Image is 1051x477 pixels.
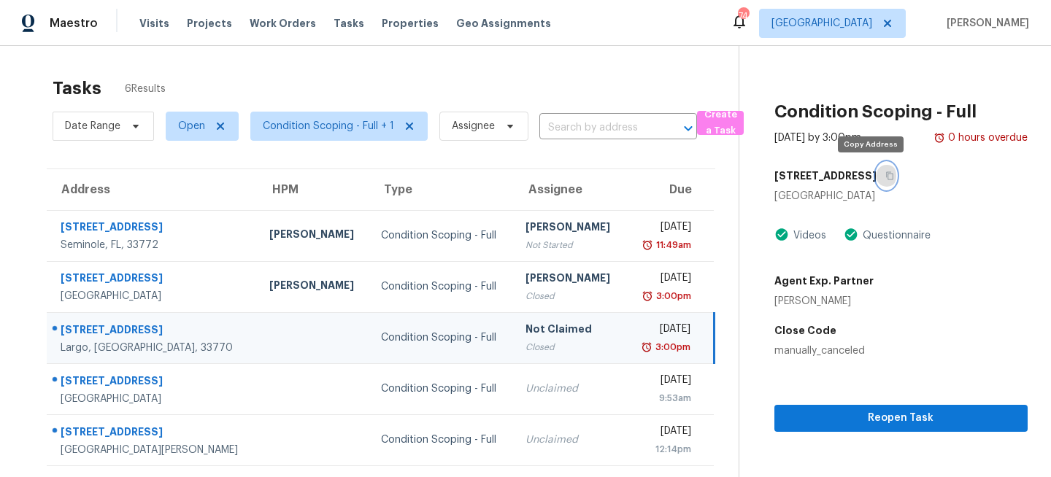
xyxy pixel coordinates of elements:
[525,289,615,303] div: Closed
[653,238,691,252] div: 11:49am
[625,169,714,210] th: Due
[381,279,501,294] div: Condition Scoping - Full
[61,443,246,457] div: [GEOGRAPHIC_DATA][PERSON_NAME]
[774,131,861,145] div: [DATE] by 3:00pm
[774,227,789,242] img: Artifact Present Icon
[269,278,358,296] div: [PERSON_NAME]
[456,16,551,31] span: Geo Assignments
[642,289,653,303] img: Overdue Alarm Icon
[381,381,501,396] div: Condition Scoping - Full
[61,424,246,443] div: [STREET_ADDRESS]
[61,271,246,289] div: [STREET_ADDRESS]
[369,169,513,210] th: Type
[525,220,615,238] div: [PERSON_NAME]
[525,322,615,340] div: Not Claimed
[382,16,439,31] span: Properties
[637,424,691,442] div: [DATE]
[61,238,246,252] div: Seminole, FL, 33772
[139,16,169,31] span: Visits
[334,18,364,28] span: Tasks
[858,228,931,243] div: Questionnaire
[61,373,246,392] div: [STREET_ADDRESS]
[774,168,877,183] h5: [STREET_ADDRESS]
[381,228,501,243] div: Condition Scoping - Full
[47,169,258,210] th: Address
[738,9,748,23] div: 74
[61,322,246,341] div: [STREET_ADDRESS]
[774,294,874,309] div: [PERSON_NAME]
[637,373,691,391] div: [DATE]
[269,227,358,245] div: [PERSON_NAME]
[941,16,1029,31] span: [PERSON_NAME]
[61,289,246,303] div: [GEOGRAPHIC_DATA]
[61,220,246,238] div: [STREET_ADDRESS]
[525,433,615,447] div: Unclaimed
[641,340,652,354] img: Overdue Alarm Icon
[125,82,166,96] span: 6 Results
[637,391,691,406] div: 9:53am
[258,169,370,210] th: HPM
[771,16,872,31] span: [GEOGRAPHIC_DATA]
[652,340,690,354] div: 3:00pm
[53,81,101,96] h2: Tasks
[65,119,120,133] span: Date Range
[525,238,615,252] div: Not Started
[774,323,1028,338] h5: Close Code
[187,16,232,31] span: Projects
[933,131,945,145] img: Overdue Alarm Icon
[452,119,495,133] span: Assignee
[263,119,394,133] span: Condition Scoping - Full + 1
[250,16,316,31] span: Work Orders
[178,119,205,133] span: Open
[637,322,690,340] div: [DATE]
[381,330,501,345] div: Condition Scoping - Full
[514,169,626,210] th: Assignee
[61,341,246,355] div: Largo, [GEOGRAPHIC_DATA], 33770
[786,409,1016,427] span: Reopen Task
[539,117,656,139] input: Search by address
[774,344,1028,358] div: manually_canceled
[844,227,858,242] img: Artifact Present Icon
[697,111,744,135] button: Create a Task
[704,106,736,140] span: Create a Task
[653,289,691,303] div: 3:00pm
[945,131,1028,145] div: 0 hours overdue
[637,271,691,289] div: [DATE]
[789,228,826,243] div: Videos
[50,16,98,31] span: Maestro
[774,274,874,288] h5: Agent Exp. Partner
[525,271,615,289] div: [PERSON_NAME]
[61,392,246,406] div: [GEOGRAPHIC_DATA]
[637,220,691,238] div: [DATE]
[774,405,1028,432] button: Reopen Task
[525,340,615,354] div: Closed
[774,104,977,119] h2: Condition Scoping - Full
[381,433,501,447] div: Condition Scoping - Full
[637,442,691,457] div: 12:14pm
[642,238,653,252] img: Overdue Alarm Icon
[774,189,1028,203] div: [GEOGRAPHIC_DATA]
[678,118,698,139] button: Open
[525,381,615,396] div: Unclaimed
